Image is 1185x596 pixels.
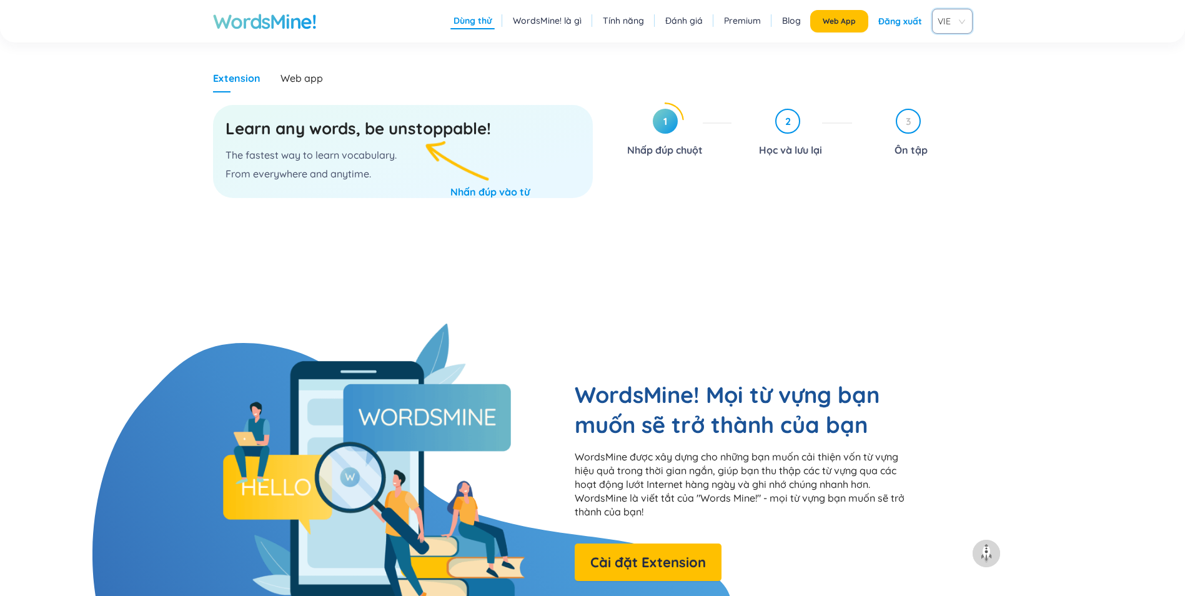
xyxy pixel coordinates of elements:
a: Premium [724,14,761,27]
a: Đánh giá [665,14,703,27]
span: Web App [823,16,856,26]
a: Tính năng [603,14,644,27]
div: Học và lưu lại [759,140,822,160]
p: The fastest way to learn vocabulary. [226,148,580,162]
div: Đăng xuất [878,10,922,32]
span: 1 [653,109,678,134]
div: Extension [213,71,260,85]
div: Nhấp đúp chuột [627,140,703,160]
a: WordsMine! là gì [513,14,582,27]
div: 2Học và lưu lại [741,109,852,160]
a: Dùng thử [454,14,492,27]
p: From everywhere and anytime. [226,167,580,181]
span: 3 [897,110,920,132]
div: 3Ôn tập [862,109,973,160]
a: Blog [782,14,801,27]
h2: WordsMine! Mọi từ vựng bạn muốn sẽ trở thành của bạn [575,380,912,440]
span: Cài đặt Extension [590,552,706,574]
button: Cài đặt Extension [575,544,721,581]
span: VIE [938,12,962,31]
h3: Learn any words, be unstoppable! [226,117,580,140]
p: WordsMine được xây dựng cho những bạn muốn cải thiện vốn từ vựng hiệu quả trong thời gian ngắn, g... [575,450,912,519]
a: WordsMine! [213,9,317,34]
div: Web app [280,71,323,85]
div: 1Nhấp đúp chuột [612,109,732,160]
span: 2 [776,110,799,132]
button: Web App [810,10,868,32]
img: to top [976,544,996,564]
div: Ôn tập [895,140,928,160]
